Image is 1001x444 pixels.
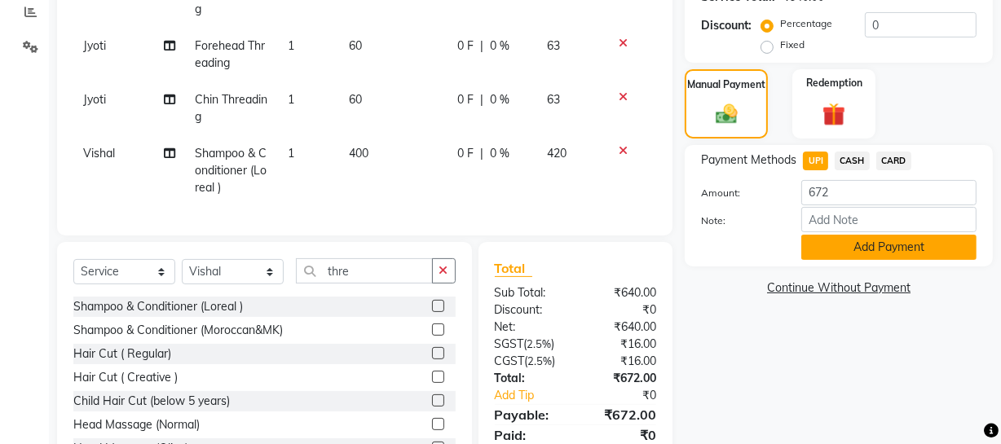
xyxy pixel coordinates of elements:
div: Shampoo & Conditioner (Loreal ) [73,298,243,315]
div: ₹16.00 [575,336,668,353]
div: ₹0 [591,387,668,404]
input: Add Note [801,207,977,232]
input: Amount [801,180,977,205]
label: Note: [689,213,789,228]
div: ₹16.00 [575,353,668,370]
span: Total [495,260,532,277]
div: Total: [483,370,575,387]
span: | [480,145,483,162]
div: Payable: [483,405,575,424]
button: Add Payment [801,235,977,260]
span: 63 [547,38,560,53]
span: 400 [350,146,369,160]
div: Discount: [483,301,575,319]
div: Hair Cut ( Creative ) [73,369,178,386]
label: Percentage [780,16,832,31]
span: 63 [547,92,560,107]
img: _gift.svg [815,100,853,129]
div: Head Massage (Normal) [73,416,200,433]
span: 420 [547,146,567,160]
span: 0 % [490,91,509,108]
span: 0 F [457,145,474,162]
span: CASH [835,152,870,170]
span: 1 [288,38,294,53]
span: Shampoo & Conditioner (Loreal ) [195,146,267,195]
span: | [480,37,483,55]
span: 60 [350,38,363,53]
div: ₹672.00 [575,370,668,387]
span: 2.5% [527,337,552,350]
span: 1 [288,146,294,160]
span: 0 F [457,91,474,108]
div: Hair Cut ( Regular) [73,345,171,363]
span: CARD [876,152,911,170]
span: 2.5% [528,354,553,367]
span: 0 % [490,145,509,162]
span: Payment Methods [701,152,796,169]
span: 1 [288,92,294,107]
label: Fixed [780,37,805,52]
div: Net: [483,319,575,336]
div: Sub Total: [483,284,575,301]
span: CGST [495,354,525,368]
span: Forehead Threading [195,38,265,70]
span: Chin Threading [195,92,267,124]
span: 0 F [457,37,474,55]
span: SGST [495,336,524,351]
a: Add Tip [483,387,591,404]
div: ( ) [483,336,575,353]
div: Shampoo & Conditioner (Moroccan&MK) [73,322,283,339]
label: Redemption [806,76,862,90]
span: UPI [803,152,828,170]
span: Vishal [83,146,115,160]
div: ₹640.00 [575,319,668,336]
span: Jyoti [83,92,106,107]
span: Jyoti [83,38,106,53]
img: _cash.svg [709,102,744,127]
span: 60 [350,92,363,107]
span: 0 % [490,37,509,55]
label: Manual Payment [687,77,765,92]
div: Child Hair Cut (below 5 years) [73,393,230,410]
a: Continue Without Payment [688,279,990,297]
div: ₹672.00 [575,405,668,424]
label: Amount: [689,186,789,200]
div: Discount: [701,17,752,34]
div: ( ) [483,353,575,370]
input: Search or Scan [296,258,433,284]
div: ₹640.00 [575,284,668,301]
div: ₹0 [575,301,668,319]
span: | [480,91,483,108]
